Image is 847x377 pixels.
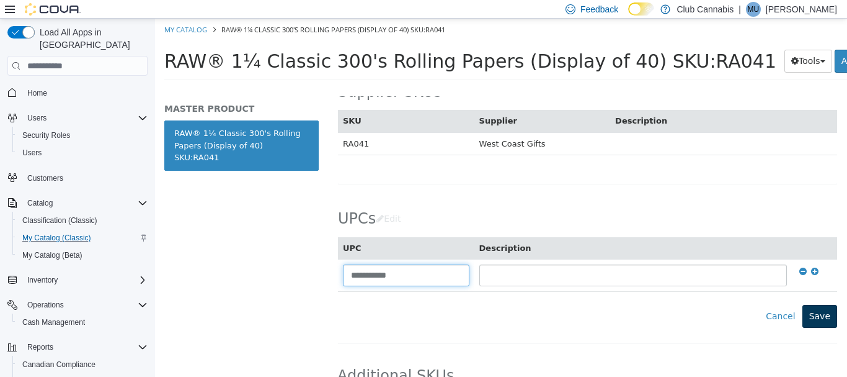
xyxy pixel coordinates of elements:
[766,2,837,17] p: [PERSON_NAME]
[27,173,63,183] span: Customers
[27,300,64,310] span: Operations
[319,114,456,137] td: West Coast Gifts
[17,145,148,160] span: Users
[22,298,148,312] span: Operations
[2,169,153,187] button: Customers
[2,109,153,127] button: Users
[17,128,75,143] a: Security Roles
[35,26,148,51] span: Load All Apps in [GEOGRAPHIC_DATA]
[17,230,96,245] a: My Catalog (Classic)
[12,356,153,373] button: Canadian Compliance
[676,2,734,17] p: Club Cannabis
[22,273,63,288] button: Inventory
[324,225,376,234] span: Description
[628,2,654,16] input: Dark Mode
[17,213,102,228] a: Classification (Classic)
[27,198,53,208] span: Catalog
[17,315,90,330] a: Cash Management
[17,145,47,160] a: Users
[27,342,53,352] span: Reports
[27,113,47,123] span: Users
[22,216,97,225] span: Classification (Classic)
[22,111,148,125] span: Users
[22,196,58,211] button: Catalog
[22,317,85,327] span: Cash Management
[12,144,153,161] button: Users
[12,229,153,247] button: My Catalog (Classic)
[22,273,148,288] span: Inventory
[2,296,153,314] button: Operations
[22,170,148,186] span: Customers
[22,360,95,370] span: Canadian Compliance
[22,148,42,158] span: Users
[27,88,47,98] span: Home
[17,248,87,263] a: My Catalog (Beta)
[188,225,206,234] span: UPC
[604,286,647,309] button: Cancel
[629,31,677,54] button: Tools
[748,2,760,17] span: MU
[22,111,51,125] button: Users
[22,130,70,140] span: Security Roles
[17,248,148,263] span: My Catalog (Beta)
[2,83,153,101] button: Home
[680,31,772,54] a: Add new variation
[22,171,68,186] a: Customers
[17,315,148,330] span: Cash Management
[22,233,91,243] span: My Catalog (Classic)
[12,212,153,229] button: Classification (Classic)
[9,84,164,96] h5: MASTER PRODUCT
[22,340,58,355] button: Reports
[22,196,148,211] span: Catalog
[647,286,682,309] button: Save
[17,230,148,245] span: My Catalog (Classic)
[22,340,148,355] span: Reports
[27,275,58,285] span: Inventory
[12,127,153,144] button: Security Roles
[17,128,148,143] span: Security Roles
[9,32,621,53] span: RAW® 1¼ Classic 300's Rolling Papers (Display of 40) SKU:RA041
[2,194,153,212] button: Catalog
[17,213,148,228] span: Classification (Classic)
[183,189,252,212] h2: UPCs
[738,2,741,17] p: |
[9,102,164,152] a: RAW® 1¼ Classic 300's Rolling Papers (Display of 40) SKU:RA041
[12,314,153,331] button: Cash Management
[324,98,362,107] span: Supplier
[12,247,153,264] button: My Catalog (Beta)
[746,2,761,17] div: Mavis Upson
[9,6,52,16] a: My Catalog
[183,114,319,137] td: RA041
[2,338,153,356] button: Reports
[22,84,148,100] span: Home
[580,3,618,16] span: Feedback
[221,189,252,212] button: Edit
[17,357,148,372] span: Canadian Compliance
[2,271,153,289] button: Inventory
[17,357,100,372] a: Canadian Compliance
[182,348,299,367] span: Additional SKUs
[22,250,82,260] span: My Catalog (Beta)
[188,98,206,107] span: SKU
[25,3,81,16] img: Cova
[460,98,512,107] span: Description
[22,86,52,101] a: Home
[22,298,69,312] button: Operations
[66,6,290,16] span: RAW® 1¼ Classic 300's Rolling Papers (Display of 40) SKU:RA041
